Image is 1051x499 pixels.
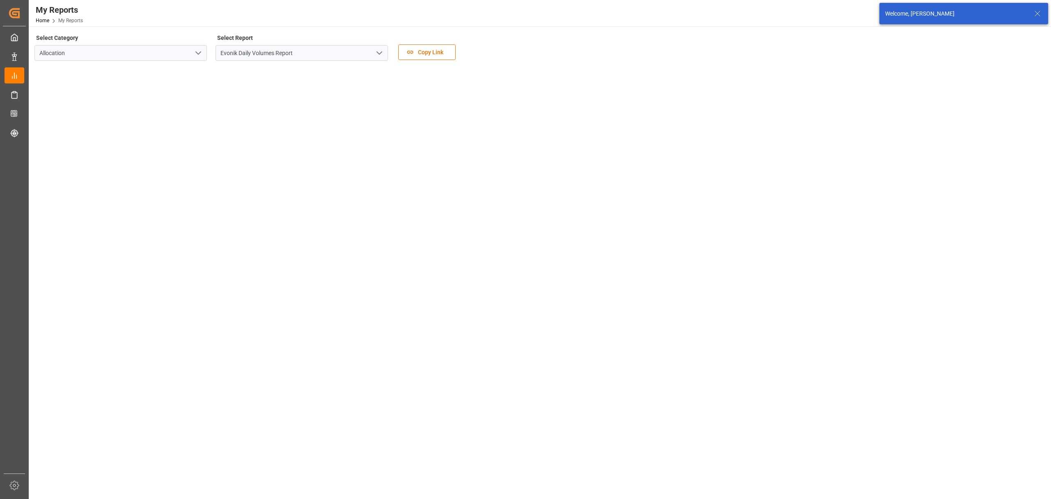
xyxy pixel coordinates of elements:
[373,47,385,60] button: open menu
[34,45,207,61] input: Type to search/select
[216,45,388,61] input: Type to search/select
[885,9,1026,18] div: Welcome, [PERSON_NAME]
[398,44,456,60] button: Copy Link
[36,18,49,23] a: Home
[216,32,254,44] label: Select Report
[34,32,79,44] label: Select Category
[414,48,447,57] span: Copy Link
[36,4,83,16] div: My Reports
[192,47,204,60] button: open menu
